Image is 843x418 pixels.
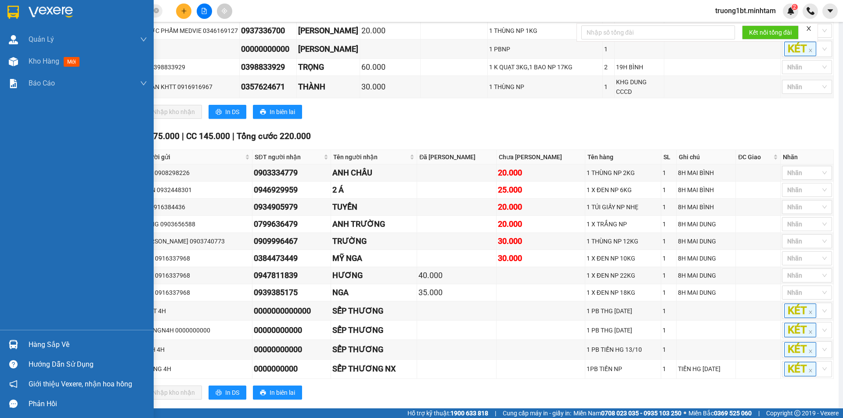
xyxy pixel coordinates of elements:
[254,343,329,356] div: 00000000000
[678,236,734,246] div: 8H MAI DUNG
[141,219,251,229] div: ĐẲNG 0903656588
[678,254,734,263] div: 8H MAI DUNG
[498,235,584,247] div: 30.000
[758,408,760,418] span: |
[489,82,601,92] div: 1 THÙNG NP
[254,269,329,282] div: 0947811839
[663,364,675,374] div: 1
[240,39,297,59] td: 00000000000
[252,164,331,182] td: 0903334779
[270,388,295,397] span: In biên lai
[332,343,415,356] div: SẾP THƯƠNG
[332,305,415,317] div: SẾP THƯƠNG
[254,235,329,247] div: 0909996467
[663,345,675,354] div: 1
[489,44,601,54] div: 1 PBNP
[332,363,415,375] div: SẾP THƯƠNG NX
[241,61,295,73] div: 0398833929
[253,386,302,400] button: printerIn biên lai
[678,185,734,195] div: 8H MAI BÌNH
[418,286,495,299] div: 35.000
[663,236,675,246] div: 1
[176,4,191,19] button: plus
[232,131,234,141] span: |
[9,57,18,66] img: warehouse-icon
[252,182,331,199] td: 0946929959
[331,267,417,284] td: HƯƠNG
[141,168,251,178] div: LAN 0908298226
[678,168,734,178] div: 8H MAI BÌNH
[297,76,360,98] td: THÀNH
[663,271,675,280] div: 1
[254,324,329,336] div: 00000000000
[254,305,329,317] div: 0000000000000
[332,235,415,247] div: TRƯỜNG
[331,250,417,267] td: MỸ NGA
[298,61,358,73] div: TRỌNG
[331,182,417,199] td: 2 Á
[253,105,302,119] button: printerIn biên lai
[331,284,417,301] td: NGA
[684,411,686,415] span: ⚪️
[587,185,659,195] div: 1 X ĐEN NP 6KG
[216,389,222,397] span: printer
[807,7,814,15] img: phone-icon
[216,109,222,116] span: printer
[792,4,798,10] sup: 2
[587,306,659,316] div: 1 PB THG [DATE]
[498,184,584,196] div: 25.000
[678,288,734,297] div: 8H MAI DUNG
[298,43,358,55] div: [PERSON_NAME]
[140,36,147,43] span: down
[29,34,54,45] span: Quản Lý
[581,25,735,39] input: Nhập số tổng đài
[678,219,734,229] div: 8H MAI DUNG
[663,306,675,316] div: 1
[197,4,212,19] button: file-add
[663,325,675,335] div: 1
[225,388,239,397] span: In DS
[255,152,321,162] span: SĐT người nhận
[587,254,659,263] div: 1 X ĐEN NP 10KG
[136,386,202,400] button: downloadNhập kho nhận
[29,379,132,389] span: Giới thiệu Vexere, nhận hoa hồng
[331,164,417,182] td: ANH CHÂU
[826,7,834,15] span: caret-down
[678,271,734,280] div: 8H MAI DUNG
[332,167,415,179] div: ANH CHÂU
[784,304,816,318] span: KÉT
[587,168,659,178] div: 1 THÙNG NP 2KG
[64,57,79,67] span: mới
[29,397,147,411] div: Phản hồi
[742,25,799,39] button: Kết nối tổng đài
[140,131,180,141] span: CR 75.000
[587,202,659,212] div: 1 TÚI GIẤY NP NHẸ
[587,345,659,354] div: 1 PB TIỀN HG 13/10
[29,78,55,89] span: Báo cáo
[254,286,329,299] div: 0939385175
[141,288,251,297] div: TÂM 0916337968
[9,340,18,349] img: warehouse-icon
[128,62,238,72] div: TRỌNG 0398833929
[587,288,659,297] div: 1 X ĐEN NP 18KG
[663,202,675,212] div: 1
[260,389,266,397] span: printer
[252,250,331,267] td: 0384473449
[450,410,488,417] strong: 1900 633 818
[495,408,496,418] span: |
[240,59,297,76] td: 0398833929
[332,184,415,196] div: 2 Á
[503,408,571,418] span: Cung cấp máy in - giấy in:
[808,310,813,314] span: close
[29,338,147,351] div: Hàng sắp về
[361,61,419,73] div: 60.000
[663,254,675,263] div: 1
[677,150,736,164] th: Ghi chú
[616,77,662,96] div: KHG DUNG CCCD
[128,44,238,54] div: BÌNH NX
[141,236,251,246] div: [PERSON_NAME] 0903740773
[297,22,360,39] td: THÙY DƯƠNG
[793,4,796,10] span: 2
[808,368,813,373] span: close
[498,167,584,179] div: 20.000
